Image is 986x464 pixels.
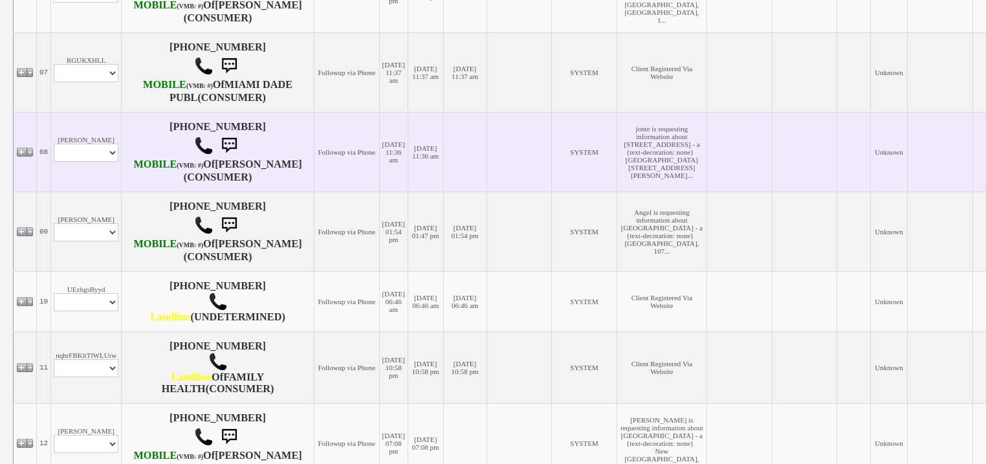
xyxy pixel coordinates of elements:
[37,112,51,192] td: 08
[124,201,311,263] h4: [PHONE_NUMBER] Of (CONSUMER)
[617,331,707,403] td: Client Registered Via Website
[314,32,379,112] td: Followup via Phone
[51,271,122,331] td: UEzhgsByyd
[617,192,707,271] td: Angel is requesting information about [GEOGRAPHIC_DATA] - a {text-decoration: none} [GEOGRAPHIC_D...
[552,271,617,331] td: SYSTEM
[170,79,292,104] b: MIAMI DADE PUBL
[124,340,311,395] h4: [PHONE_NUMBER] Of (CONSUMER)
[870,112,908,192] td: Unknown
[617,112,707,192] td: jonte is requesting information about [STREET_ADDRESS] - a {text-decoration: none} [GEOGRAPHIC_DA...
[314,331,379,403] td: Followup via Phone
[171,371,212,383] font: Landline
[177,3,203,10] font: (VMB: #)
[143,79,186,91] font: MOBILE
[124,280,311,323] h4: [PHONE_NUMBER] (UNDETERMINED)
[443,32,487,112] td: [DATE] 11:37 am
[215,159,302,170] b: [PERSON_NAME]
[408,112,443,192] td: [DATE] 11:36 am
[208,352,228,371] img: call.png
[124,41,311,104] h4: [PHONE_NUMBER] Of (CONSUMER)
[194,427,214,447] img: call.png
[171,371,212,383] b: Onvoy, LLC
[379,192,408,271] td: [DATE] 01:54 pm
[51,112,122,192] td: [PERSON_NAME]
[552,32,617,112] td: SYSTEM
[443,331,487,403] td: [DATE] 10:58 pm
[194,215,214,235] img: call.png
[37,192,51,271] td: 09
[37,271,51,331] td: 10
[133,238,177,250] font: MOBILE
[552,331,617,403] td: SYSTEM
[408,331,443,403] td: [DATE] 10:58 pm
[37,331,51,403] td: 11
[443,271,487,331] td: [DATE] 06:46 am
[177,453,203,460] font: (VMB: #)
[379,112,408,192] td: [DATE] 11:36 am
[216,212,242,238] img: sms.png
[124,121,311,183] h4: [PHONE_NUMBER] Of (CONSUMER)
[194,136,214,155] img: call.png
[133,450,203,461] b: T-Mobile USA, Inc.
[216,53,242,79] img: sms.png
[133,238,203,250] b: T-Mobile USA, Inc.
[133,159,177,170] font: MOBILE
[194,56,214,76] img: call.png
[208,292,228,311] img: call.png
[408,192,443,271] td: [DATE] 01:47 pm
[379,331,408,403] td: [DATE] 10:58 pm
[150,311,190,323] font: Landline
[408,271,443,331] td: [DATE] 06:46 am
[870,32,908,112] td: Unknown
[37,32,51,112] td: 07
[177,162,203,169] font: (VMB: #)
[870,192,908,271] td: Unknown
[443,192,487,271] td: [DATE] 01:54 pm
[51,32,122,112] td: RGUKXHLL
[379,32,408,112] td: [DATE] 11:37 am
[150,311,190,323] b: MCI Metro, ATS, Inc.
[617,271,707,331] td: Client Registered Via Website
[552,192,617,271] td: SYSTEM
[379,271,408,331] td: [DATE] 06:46 am
[186,82,213,89] font: (VMB: #)
[552,112,617,192] td: SYSTEM
[314,271,379,331] td: Followup via Phone
[216,424,242,450] img: sms.png
[51,331,122,403] td: nqhrFBKltTlWLUrw
[314,112,379,192] td: Followup via Phone
[215,238,302,250] b: [PERSON_NAME]
[216,133,242,159] img: sms.png
[51,192,122,271] td: [PERSON_NAME]
[177,241,203,249] font: (VMB: #)
[162,371,265,395] b: FAMILY HEALTH
[314,192,379,271] td: Followup via Phone
[143,79,213,91] b: T-Mobile USA, Inc.
[870,331,908,403] td: Unknown
[870,271,908,331] td: Unknown
[408,32,443,112] td: [DATE] 11:37 am
[133,159,203,170] b: T-Mobile USA, Inc.
[133,450,177,461] font: MOBILE
[617,32,707,112] td: Client Registered Via Website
